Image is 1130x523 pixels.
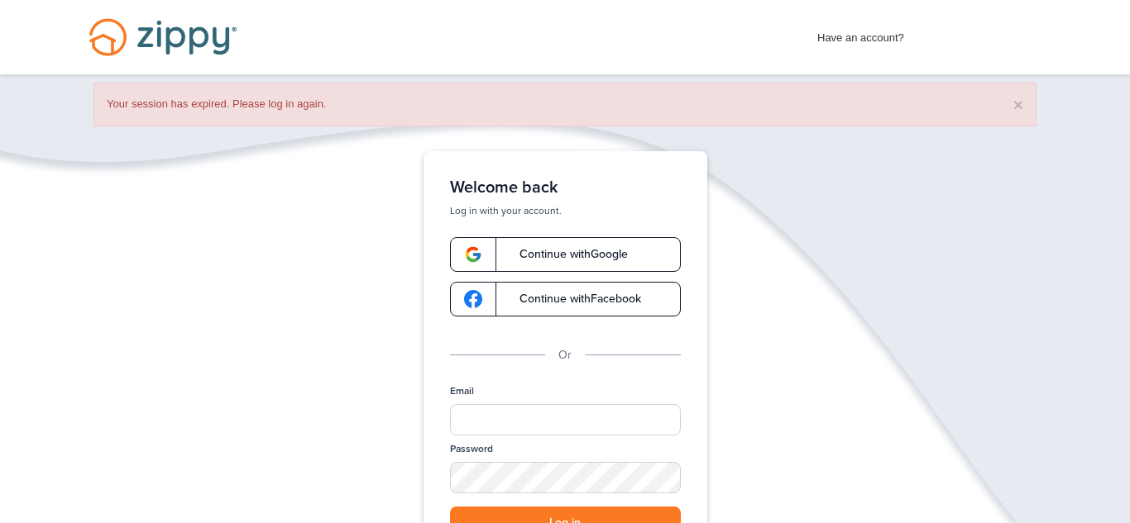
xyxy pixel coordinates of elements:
[1013,96,1023,113] button: ×
[450,462,681,493] input: Password
[450,178,681,197] h1: Welcome back
[503,249,628,260] span: Continue with Google
[93,83,1037,126] div: Your session has expired. Please log in again.
[558,346,572,364] p: Or
[464,245,482,264] img: google-logo
[450,237,681,272] a: google-logoContinue withGoogle
[450,442,493,456] label: Password
[450,282,681,316] a: google-logoContinue withFacebook
[450,204,681,217] p: Log in with your account.
[817,21,904,47] span: Have an account?
[450,384,474,398] label: Email
[450,404,681,435] input: Email
[464,290,482,308] img: google-logo
[503,293,641,305] span: Continue with Facebook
